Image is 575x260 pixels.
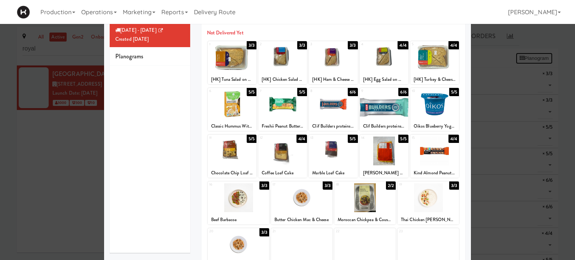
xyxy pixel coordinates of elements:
div: Beef Barbacoa [209,215,268,224]
div: [HK] Tuna Salad on Multigrain [209,75,255,84]
div: 2 [260,41,283,48]
div: 10 [412,88,435,94]
div: Freshii Peanut Butter Energii Bites [259,122,306,131]
div: 22 [336,228,365,235]
div: 4 [361,41,384,48]
div: 3/3 [323,181,332,190]
div: 17 [273,181,302,188]
div: [HK] Egg Salad on Multigrain [361,75,407,84]
div: 20 [209,228,238,235]
div: 15 [412,135,435,141]
div: 12 [260,135,283,141]
div: 21 [273,228,302,235]
div: 16 [209,181,238,188]
div: 5/5 [247,88,256,96]
span: Not Delivered Yet [207,29,244,36]
div: 5/5 [247,135,256,143]
div: [PERSON_NAME] Beef [PERSON_NAME] [361,168,407,178]
div: Oikos Blueberry Yogurt [411,122,458,131]
div: 23 [399,228,428,235]
div: Marble Loaf Cake [310,168,356,178]
div: Moroccan Chickpea & Couscous Bowl [335,215,395,224]
div: 5/5 [398,135,408,143]
div: 5/5 [449,88,459,96]
div: Clif Builders proteins Bar Chocolate Mint [361,122,407,131]
div: 3/3 [247,41,256,49]
li: [DATE] - [DATE]Created [DATE] [110,23,190,47]
div: 3/3 [449,181,459,190]
img: Micromart [17,6,30,19]
div: [HK] Chicken Salad on Multigrain [259,75,306,84]
div: [HK] Ham & Cheese on Multigrain [310,75,356,84]
div: 3/3 [348,41,358,49]
div: 1 [209,41,232,48]
div: 5/5 [297,88,307,96]
div: 4/4 [296,135,307,143]
div: 4/4 [448,41,459,49]
div: Created [DATE] [115,35,185,44]
div: 18 [336,181,365,188]
div: Classic Hummus With Crackers [209,122,255,131]
div: 2/2 [386,181,396,190]
div: 3/3 [259,228,269,236]
div: 3/3 [297,41,307,49]
div: 7 [260,88,283,94]
div: 9 [361,88,384,94]
div: Coffee Loaf Cake [259,168,306,178]
div: 11 [209,135,232,141]
div: 3 [310,41,333,48]
div: 14 [361,135,384,141]
div: [HK] Turkey & Cheese Multigrain [411,75,458,84]
div: 3/3 [259,181,269,190]
div: Clif Builders proteins Bar Chocolate [310,122,356,131]
div: 4/4 [448,135,459,143]
div: Kind Almond Peanut Butter Bar [411,168,458,178]
div: Butter Chicken Mac & Cheese [272,215,331,224]
div: Thai Chicken [PERSON_NAME] [399,215,458,224]
div: 5/5 [348,135,358,143]
div: 13 [310,135,333,141]
div: 4/4 [398,41,408,49]
div: 6 [209,88,232,94]
div: 19 [399,181,428,188]
div: 5 [412,41,435,48]
div: 6/6 [398,88,408,96]
span: Planograms [115,52,143,61]
div: 6/6 [348,88,358,96]
div: Chocolate Chip Loaf Cake [209,168,255,178]
div: 8 [310,88,333,94]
